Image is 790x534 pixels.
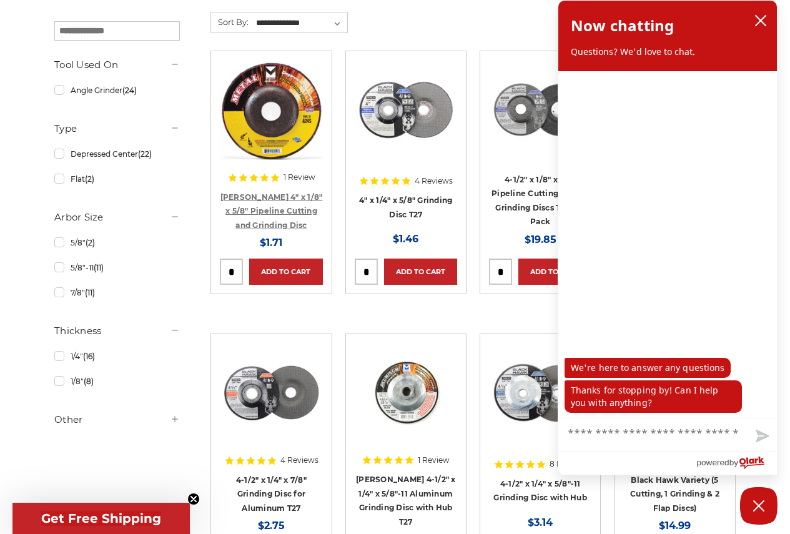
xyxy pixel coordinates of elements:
[359,195,452,219] a: 4" x 1/4" x 5/8" Grinding Disc T27
[525,234,556,245] span: $19.85
[249,259,322,285] a: Add to Cart
[54,370,180,392] a: 1/8"
[220,60,322,195] a: Mercer 4" x 1/8" x 5/8 Cutting and Light Grinding Wheel
[122,86,137,95] span: (24)
[12,503,190,534] div: Get Free ShippingClose teaser
[384,259,457,285] a: Add to Cart
[54,57,180,72] h5: Tool Used On
[54,232,180,254] a: 5/8"
[54,210,180,225] h5: Arbor Size
[84,377,94,386] span: (8)
[355,343,457,478] a: Aluminum Grinding Wheel with Hub
[85,174,94,184] span: (2)
[489,343,591,478] a: BHA 4.5 Inch Grinding Wheel with 5/8 inch hub
[355,343,457,443] img: Aluminum Grinding Wheel with Hub
[54,168,180,190] a: Flat
[54,257,180,279] a: 5/8"-11
[54,79,180,101] a: Angle Grinder
[138,149,152,159] span: (22)
[558,71,777,418] div: chat
[528,517,553,528] span: $3.14
[751,11,771,30] button: close chatbox
[518,259,591,285] a: Add to Cart
[355,60,457,195] a: 4 inch BHA grinding wheels
[254,14,347,32] select: Sort By:
[729,455,738,470] span: by
[740,487,778,525] button: Close Chatbox
[355,60,457,160] img: 4 inch BHA grinding wheels
[630,475,719,513] a: Black Hawk Variety (5 Cutting, 1 Grinding & 2 Flap Discs)
[41,511,161,526] span: Get Free Shipping
[565,358,731,378] p: We're here to answer any questions
[85,288,95,297] span: (11)
[236,475,307,513] a: 4-1/2" x 1/4" x 7/8" Grinding Disc for Aluminum T27
[220,60,322,160] img: Mercer 4" x 1/8" x 5/8 Cutting and Light Grinding Wheel
[54,282,180,304] a: 7/8"
[696,455,729,470] span: powered
[211,12,249,31] label: Sort By:
[54,412,180,427] h5: Other
[393,233,418,245] span: $1.46
[54,324,180,339] h5: Thickness
[220,343,322,478] a: BHA 4.5 inch grinding disc for aluminum
[571,13,674,38] h2: Now chatting
[565,380,742,413] p: Thanks for stopping by! Can I help you with anything?
[220,343,322,443] img: BHA 4.5 inch grinding disc for aluminum
[83,352,95,361] span: (16)
[489,60,591,195] a: View of Black Hawk's 4 1/2 inch T27 pipeline disc, showing both front and back of the grinding wh...
[493,479,587,503] a: 4-1/2" x 1/4" x 5/8"-11 Grinding Disc with Hub
[220,192,323,230] a: [PERSON_NAME] 4" x 1/8" x 5/8" Pipeline Cutting and Grinding Disc
[489,60,591,160] img: View of Black Hawk's 4 1/2 inch T27 pipeline disc, showing both front and back of the grinding wh...
[94,263,104,272] span: (11)
[571,46,764,58] p: Questions? We'd love to chat.
[54,345,180,367] a: 1/4"
[696,452,777,475] a: Powered by Olark
[746,422,777,451] button: Send message
[54,143,180,165] a: Depressed Center
[187,493,200,505] button: Close teaser
[260,237,282,249] span: $1.71
[54,121,180,136] h5: Type
[86,238,95,247] span: (2)
[356,475,456,527] a: [PERSON_NAME] 4-1/2" x 1/4" x 5/8"-11 Aluminum Grinding Disc with Hub T27
[659,520,691,532] span: $14.99
[258,520,285,532] span: $2.75
[489,343,591,443] img: BHA 4.5 Inch Grinding Wheel with 5/8 inch hub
